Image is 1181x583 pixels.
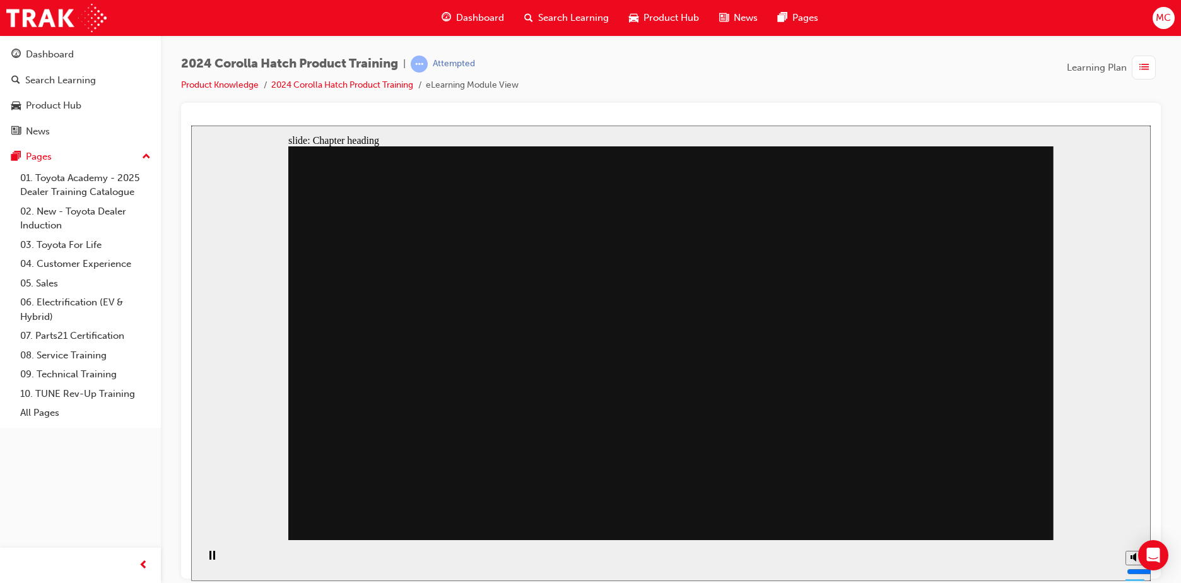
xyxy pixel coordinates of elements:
input: volume [936,441,1017,451]
div: Product Hub [26,98,81,113]
span: list-icon [1139,60,1149,76]
span: News [734,11,758,25]
span: car-icon [629,10,638,26]
a: 01. Toyota Academy - 2025 Dealer Training Catalogue [15,168,156,202]
a: All Pages [15,403,156,423]
button: DashboardSearch LearningProduct HubNews [5,40,156,145]
span: Dashboard [456,11,504,25]
a: 06. Electrification (EV & Hybrid) [15,293,156,326]
a: 04. Customer Experience [15,254,156,274]
span: MC [1156,11,1171,25]
span: Learning Plan [1067,61,1127,75]
span: search-icon [524,10,533,26]
div: misc controls [928,415,953,456]
a: 08. Service Training [15,346,156,365]
a: Product Knowledge [181,79,259,90]
a: 09. Technical Training [15,365,156,384]
span: learningRecordVerb_ATTEMPT-icon [411,56,428,73]
a: search-iconSearch Learning [514,5,619,31]
span: news-icon [719,10,729,26]
div: News [26,124,50,139]
span: Search Learning [538,11,609,25]
span: pages-icon [11,151,21,163]
span: guage-icon [442,10,451,26]
span: Pages [792,11,818,25]
a: 2024 Corolla Hatch Product Training [271,79,413,90]
div: playback controls [6,415,28,456]
div: Dashboard [26,47,74,62]
button: Pause (Ctrl+Alt+P) [6,425,28,446]
button: Learning Plan [1067,56,1161,79]
a: 10. TUNE Rev-Up Training [15,384,156,404]
li: eLearning Module View [426,78,519,93]
a: Product Hub [5,94,156,117]
div: Open Intercom Messenger [1138,540,1168,570]
a: 07. Parts21 Certification [15,326,156,346]
a: guage-iconDashboard [432,5,514,31]
span: car-icon [11,100,21,112]
a: 05. Sales [15,274,156,293]
button: Mute (Ctrl+Alt+M) [934,425,955,440]
img: Trak [6,4,107,32]
span: Product Hub [643,11,699,25]
span: up-icon [142,149,151,165]
div: Search Learning [25,73,96,88]
button: MC [1153,7,1175,29]
span: | [403,57,406,71]
a: 02. New - Toyota Dealer Induction [15,202,156,235]
span: news-icon [11,126,21,138]
a: news-iconNews [709,5,768,31]
a: Dashboard [5,43,156,66]
a: Search Learning [5,69,156,92]
span: search-icon [11,75,20,86]
span: 2024 Corolla Hatch Product Training [181,57,398,71]
button: Pages [5,145,156,168]
span: pages-icon [778,10,787,26]
div: Attempted [433,58,475,70]
a: 03. Toyota For Life [15,235,156,255]
span: guage-icon [11,49,21,61]
div: Pages [26,150,52,164]
a: News [5,120,156,143]
span: prev-icon [139,558,148,574]
a: pages-iconPages [768,5,828,31]
a: car-iconProduct Hub [619,5,709,31]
